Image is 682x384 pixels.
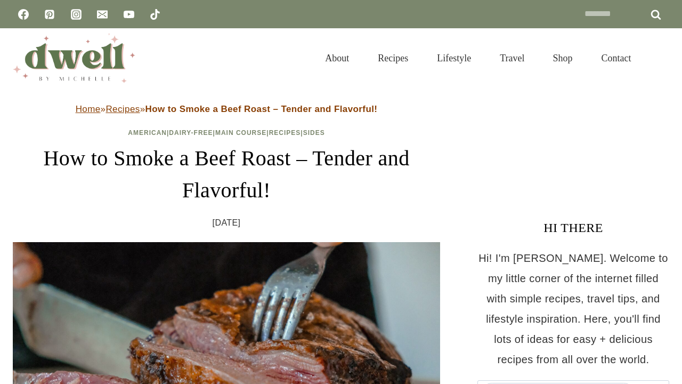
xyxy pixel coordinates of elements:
a: Recipes [105,104,140,114]
a: American [128,129,167,137]
a: Main Course [215,129,266,137]
a: Email [92,4,113,25]
a: Contact [587,39,646,77]
strong: How to Smoke a Beef Roast – Tender and Flavorful! [145,104,378,114]
a: TikTok [144,4,166,25]
a: Shop [539,39,587,77]
a: Recipes [269,129,301,137]
a: Dairy-Free [169,129,213,137]
p: Hi! I'm [PERSON_NAME]. Welcome to my little corner of the internet filled with simple recipes, tr... [477,248,669,370]
a: Lifestyle [423,39,485,77]
a: Recipes [363,39,423,77]
nav: Primary Navigation [311,39,646,77]
time: [DATE] [213,215,241,231]
span: | | | | [128,129,324,137]
a: Facebook [13,4,34,25]
a: Home [76,104,101,114]
a: Instagram [66,4,87,25]
h1: How to Smoke a Beef Roast – Tender and Flavorful! [13,142,440,206]
img: DWELL by michelle [13,34,135,83]
a: About [311,39,363,77]
h3: HI THERE [477,218,669,237]
button: View Search Form [651,49,669,67]
a: Pinterest [39,4,60,25]
a: YouTube [118,4,140,25]
a: Sides [303,129,325,137]
a: Travel [485,39,539,77]
span: » » [76,104,378,114]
